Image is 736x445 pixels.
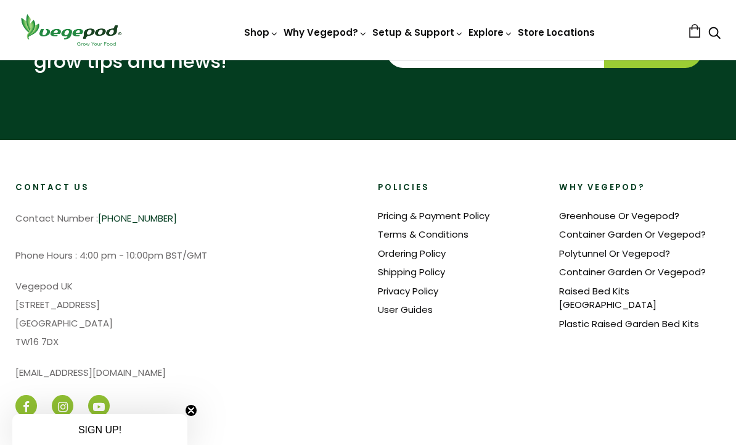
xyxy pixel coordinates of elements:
[185,404,197,417] button: Close teaser
[378,285,438,297] a: Privacy Policy
[559,247,670,260] a: Polytunnel Or Vegepod?
[559,182,721,194] h2: Why Vegepod?
[468,26,513,39] a: Explore
[559,228,706,241] a: Container Garden Or Vegepod?
[15,182,358,194] h2: Contact Us
[78,425,121,435] span: SIGN UP!
[15,209,358,265] p: Contact Number : Phone Hours : 4:00 pm - 10:00pm BST/GMT
[244,26,279,39] a: Shop
[708,28,721,41] a: Search
[518,26,595,39] a: Store Locations
[559,317,699,330] a: Plastic Raised Garden Bed Kits
[284,26,367,39] a: Why Vegepod?
[378,265,445,278] a: Shipping Policy
[372,26,464,39] a: Setup & Support
[378,303,433,316] a: User Guides
[559,285,656,312] a: Raised Bed Kits [GEOGRAPHIC_DATA]
[378,228,468,241] a: Terms & Conditions
[559,209,679,222] a: Greenhouse Or Vegepod?
[378,209,489,222] a: Pricing & Payment Policy
[378,247,446,260] a: Ordering Policy
[378,182,539,194] h2: Policies
[15,277,358,351] p: Vegepod UK [STREET_ADDRESS] [GEOGRAPHIC_DATA] TW16 7DX
[15,366,166,379] a: [EMAIL_ADDRESS][DOMAIN_NAME]
[559,265,706,278] a: Container Garden Or Vegepod?
[98,212,177,225] a: [PHONE_NUMBER]
[12,414,187,445] div: SIGN UP!Close teaser
[15,12,126,48] img: Vegepod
